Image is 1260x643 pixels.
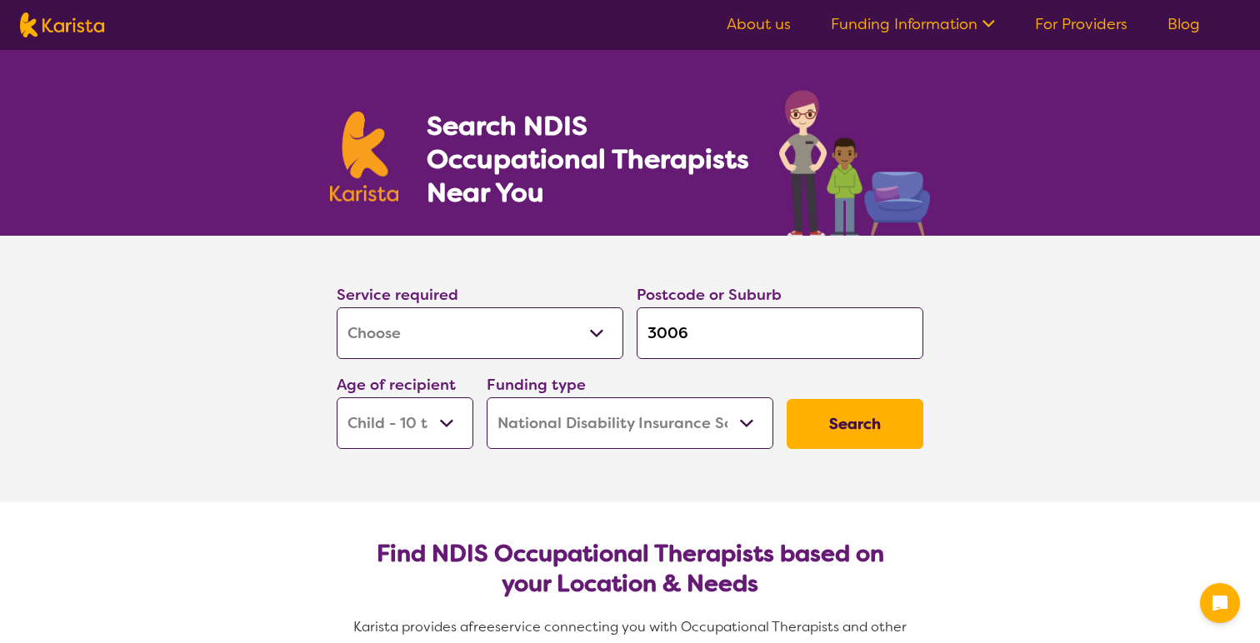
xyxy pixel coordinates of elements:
[487,375,586,395] label: Funding type
[1167,14,1200,34] a: Blog
[330,112,398,202] img: Karista logo
[350,539,910,599] h2: Find NDIS Occupational Therapists based on your Location & Needs
[637,307,923,359] input: Type
[831,14,995,34] a: Funding Information
[427,109,751,209] h1: Search NDIS Occupational Therapists Near You
[468,618,495,636] span: free
[1035,14,1127,34] a: For Providers
[337,375,456,395] label: Age of recipient
[337,285,458,305] label: Service required
[20,12,104,37] img: Karista logo
[779,90,930,236] img: occupational-therapy
[637,285,782,305] label: Postcode or Suburb
[787,399,923,449] button: Search
[727,14,791,34] a: About us
[353,618,468,636] span: Karista provides a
